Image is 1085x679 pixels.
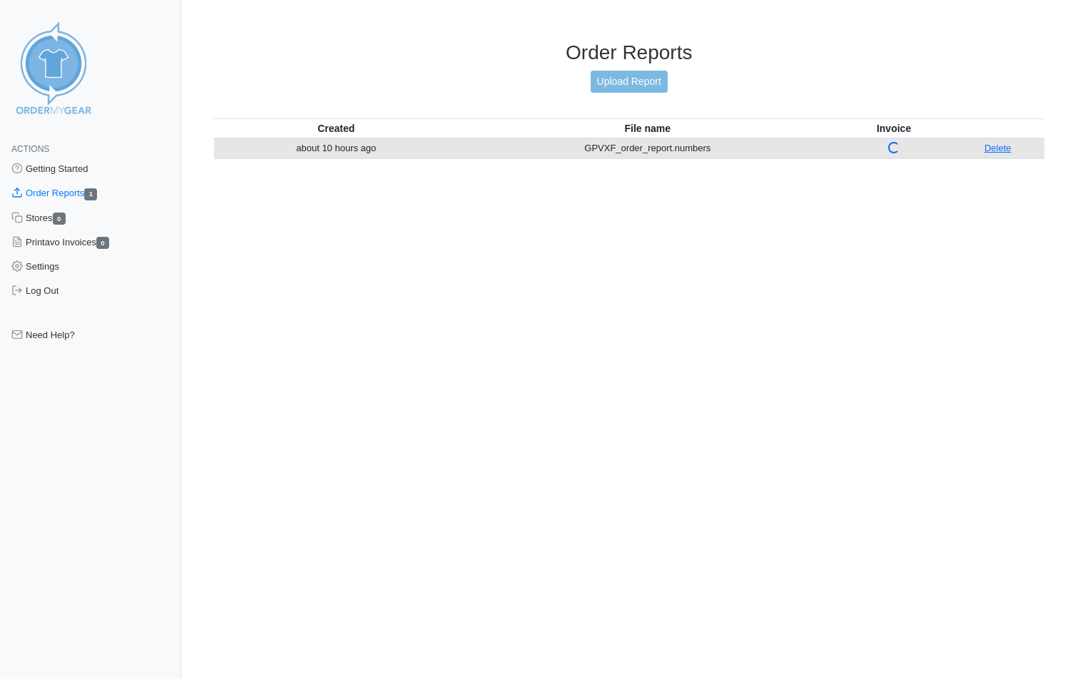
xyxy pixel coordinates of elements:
[214,41,1045,65] h3: Order Reports
[591,71,668,93] a: Upload Report
[84,188,97,200] span: 1
[53,213,66,225] span: 0
[984,143,1012,153] a: Delete
[837,118,952,138] th: Invoice
[459,118,837,138] th: File name
[96,237,109,249] span: 0
[214,118,459,138] th: Created
[459,138,837,159] td: GPVXF_order_report.numbers
[214,138,459,159] td: about 10 hours ago
[11,144,49,154] span: Actions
